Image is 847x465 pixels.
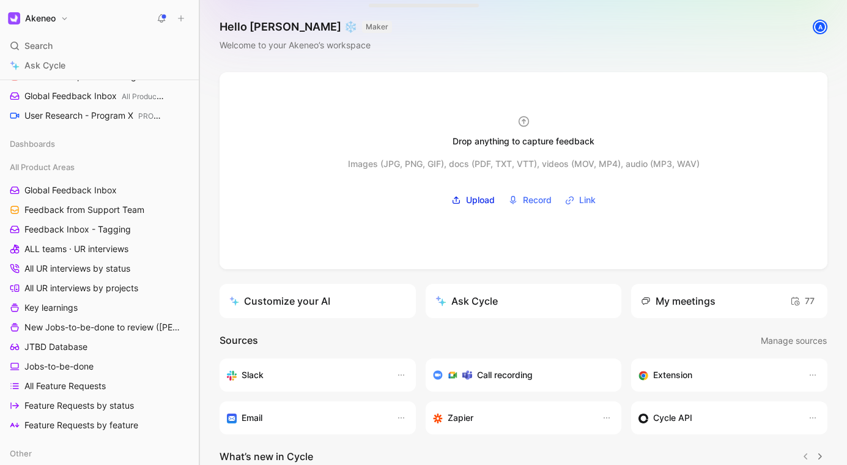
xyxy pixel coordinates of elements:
label: Upload [447,191,499,209]
h3: Extension [653,368,692,382]
h1: Akeneo [25,13,56,24]
div: Forward emails to your feedback inbox [227,411,384,425]
a: Feature Requests by feature [5,416,194,434]
a: Customize your AI [220,284,416,318]
a: User Research - Program XPROGRAM X [5,106,194,125]
a: Feedback from Support Team [5,201,194,219]
h3: Slack [242,368,264,382]
a: Global Feedback Inbox [5,181,194,199]
span: All UR interviews by status [24,262,130,275]
span: All Product Areas [10,161,75,173]
div: Welcome to your Akeneo’s workspace [220,38,392,53]
span: Feedback Inbox - Tagging [24,223,131,236]
button: Manage sources [760,333,827,349]
div: Dashboards [5,135,194,153]
button: Record [504,191,556,209]
button: 77 [787,291,818,311]
span: Dashboards [10,138,55,150]
a: ALL teams · UR interviews [5,240,194,258]
h2: Sources [220,333,258,349]
span: Feature Requests by status [24,400,134,412]
img: Akeneo [8,12,20,24]
span: Ask Cycle [24,58,65,73]
h3: Call recording [477,368,533,382]
span: Jobs-to-be-done [24,360,94,373]
a: All Feature Requests [5,377,194,395]
span: Record [523,193,552,207]
div: Ask Cycle [435,294,498,308]
span: All Product Areas [122,92,180,101]
div: All Product AreasGlobal Feedback InboxFeedback from Support TeamFeedback Inbox - TaggingALL teams... [5,158,194,434]
h2: What’s new in Cycle [220,449,313,464]
a: Jobs-to-be-done [5,357,194,376]
h3: Zapier [448,411,473,425]
span: JTBD Database [24,341,87,353]
div: Other [5,444,194,463]
span: Other [10,447,32,459]
div: A [814,21,826,33]
div: Images (JPG, PNG, GIF), docs (PDF, TXT, VTT), videos (MOV, MP4), audio (MP3, WAV) [348,157,700,171]
a: All UR interviews by projects [5,279,194,297]
span: 77 [790,294,815,308]
div: Search [5,37,194,55]
a: Feature Requests by status [5,396,194,415]
a: Key learnings [5,299,194,317]
span: Key learnings [24,302,78,314]
span: ALL teams · UR interviews [24,243,128,255]
a: All UR interviews by status [5,259,194,278]
span: Global Feedback Inbox [24,184,117,196]
div: My meetings [641,294,716,308]
button: MAKER [362,21,392,33]
div: Drop anything to capture feedback [453,134,594,149]
div: Dashboards [5,135,194,157]
span: PROGRAM X [138,111,182,121]
div: Customize your AI [229,294,330,308]
a: New Jobs-to-be-done to review ([PERSON_NAME]) [5,318,194,337]
h1: Hello [PERSON_NAME] ❄️ [220,20,392,34]
button: AkeneoAkeneo [5,10,72,27]
div: Capture feedback from thousands of sources with Zapier (survey results, recordings, sheets, etc). [433,411,590,425]
h3: Cycle API [653,411,692,425]
div: Sync customers & send feedback from custom sources. Get inspired by our favorite use case [638,411,796,425]
button: Link [561,191,600,209]
span: Feedback from Support Team [24,204,144,216]
a: JTBD Database [5,338,194,356]
span: All UR interviews by projects [24,282,138,294]
div: Sync your customers, send feedback and get updates in Slack [227,368,384,382]
div: Record & transcribe meetings from Zoom, Meet & Teams. [433,368,605,382]
button: Ask Cycle [426,284,622,318]
span: All Feature Requests [24,380,106,392]
span: New Jobs-to-be-done to review ([PERSON_NAME]) [24,321,180,333]
span: Link [579,193,596,207]
div: All Product Areas [5,158,194,176]
span: Feature Requests by feature [24,419,138,431]
a: Global Feedback InboxAll Product Areas [5,87,194,105]
h3: Email [242,411,262,425]
span: Global Feedback Inbox [24,90,165,103]
a: Ask Cycle [5,56,194,75]
div: Capture feedback from anywhere on the web [638,368,796,382]
span: User Research - Program X [24,110,166,122]
a: Feedback Inbox - Tagging [5,220,194,239]
span: Search [24,39,53,53]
